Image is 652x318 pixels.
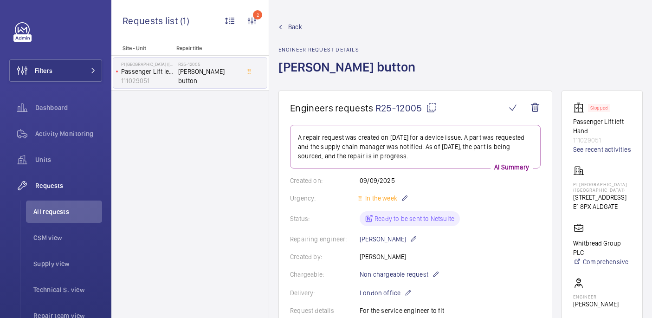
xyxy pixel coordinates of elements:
[121,61,174,67] p: PI [GEOGRAPHIC_DATA] ([GEOGRAPHIC_DATA])
[290,102,374,114] span: Engineers requests
[573,294,619,299] p: Engineer
[360,270,428,279] span: Non chargeable request
[573,117,631,136] p: Passenger Lift left Hand
[178,67,239,85] span: [PERSON_NAME] button
[35,66,52,75] span: Filters
[33,285,102,294] span: Technical S. view
[121,67,174,76] p: Passenger Lift left Hand
[363,195,397,202] span: In the week
[33,233,102,242] span: CSM view
[573,202,631,211] p: E1 8PX ALDGATE
[573,102,588,113] img: elevator.svg
[35,129,102,138] span: Activity Monitoring
[176,45,238,52] p: Repair title
[573,257,631,266] a: Comprehensive
[573,136,631,145] p: 111029051
[33,207,102,216] span: All requests
[121,76,174,85] p: 111029051
[491,162,533,172] p: AI Summary
[573,145,631,154] a: See recent activities
[178,61,239,67] h2: R25-12005
[375,102,437,114] span: R25-12005
[123,15,180,26] span: Requests list
[9,59,102,82] button: Filters
[278,58,421,91] h1: [PERSON_NAME] button
[573,182,631,193] p: PI [GEOGRAPHIC_DATA] ([GEOGRAPHIC_DATA])
[35,103,102,112] span: Dashboard
[590,106,608,110] p: Stopped
[573,299,619,309] p: [PERSON_NAME]
[35,155,102,164] span: Units
[288,22,302,32] span: Back
[111,45,173,52] p: Site - Unit
[360,287,412,299] p: London office
[35,181,102,190] span: Requests
[33,259,102,268] span: Supply view
[360,234,417,245] p: [PERSON_NAME]
[278,46,421,53] h2: Engineer request details
[298,133,533,161] p: A repair request was created on [DATE] for a device issue. A part was requested and the supply ch...
[573,193,631,202] p: [STREET_ADDRESS]
[573,239,631,257] p: Whitbread Group PLC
